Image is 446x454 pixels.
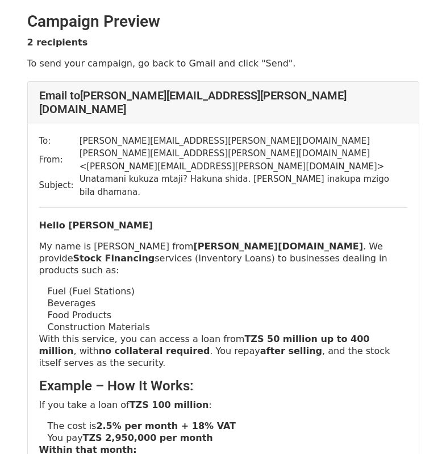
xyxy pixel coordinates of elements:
strong: Hello [PERSON_NAME] [39,220,153,231]
strong: no collateral required [99,345,210,356]
strong: after selling [260,345,322,356]
h4: Email to [PERSON_NAME][EMAIL_ADDRESS][PERSON_NAME][DOMAIN_NAME] [39,89,407,116]
td: Subject: [39,173,80,198]
p: Construction Materials [48,321,407,333]
strong: TZS 100 million [130,399,209,410]
p: My name is [PERSON_NAME] from . We provide services (Inventory Loans) to businesses dealing in pr... [39,240,407,276]
p: If you take a loan of : [39,399,407,411]
strong: TZS 50 million up to 400 million [39,334,370,356]
strong: TZS 2,950,000 per month [83,432,213,443]
td: [PERSON_NAME][EMAIL_ADDRESS][PERSON_NAME][DOMAIN_NAME] < [PERSON_NAME][EMAIL_ADDRESS][PERSON_NAME... [80,147,407,173]
p: With this service, you can access a loan from , with . You repay , and the stock itself serves as... [39,333,407,369]
strong: [PERSON_NAME][DOMAIN_NAME] [193,241,363,252]
p: You pay [48,432,407,444]
p: Fuel (Fuel Stations) [48,285,407,297]
p: Beverages [48,297,407,309]
td: Unatamani kukuza mtaji? Hakuna shida. [PERSON_NAME] inakupa mzigo bila dhamana. [80,173,407,198]
td: [PERSON_NAME][EMAIL_ADDRESS][PERSON_NAME][DOMAIN_NAME] [80,135,407,148]
strong: 2 recipients [27,37,88,48]
p: The cost is [48,420,407,432]
h2: Campaign Preview [27,12,419,31]
h3: Example – How It Works: [39,378,407,394]
p: Food Products [48,309,407,321]
p: To send your campaign, go back to Gmail and click "Send". [27,57,419,69]
td: From: [39,147,80,173]
strong: Stock Financing [73,253,155,264]
strong: 2.5% per month + 18% VAT [96,420,236,431]
td: To: [39,135,80,148]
